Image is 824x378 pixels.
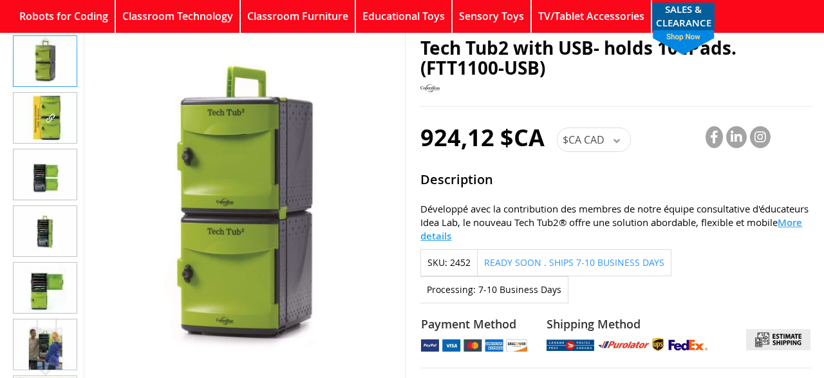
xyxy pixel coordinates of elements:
img: Tech Tub2 with USB- holds 10 iPads. (FTT1100-USB) [14,319,77,370]
strong: SKU [427,256,447,269]
div: Tech Tub2 with USB- holds 10 iPads. (FTT1100-USB) [13,257,77,314]
a: Copernicus [420,88,440,100]
div: 7-10 Business Days [478,283,561,296]
span: shop now [646,30,721,55]
div: Tech Tub2 with USB- holds 10 iPads. (FTT1100-USB) [13,144,77,200]
strong: Description [420,171,811,193]
img: Tech Tub2 with USB- holds 10 iPads. (FTT1100-USB) [14,93,77,143]
span: Tech Tub2 with USB- holds 10 iPads. (FTT1100-USB) [420,35,736,80]
img: Tech Tub2 with USB- holds 10 iPads. (FTT1100-USB) [14,36,77,86]
img: Tech Tub2 with USB- holds 10 iPads. (FTT1100-USB) [84,38,405,375]
span: Ready soon . Ships 7-10 Business Days [484,256,664,269]
img: Tech Tub2 with USB- holds 10 iPads. (FTT1100-USB) [14,149,77,200]
strong: Processing [427,283,476,296]
img: Tech Tub2 with USB- holds 10 iPads. (FTT1100-USB) [14,263,77,313]
div: Tech Tub2 with USB- holds 10 iPads. (FTT1100-USB) [13,314,77,370]
div: Tech Tub2 with USB- holds 10 iPads. (FTT1100-USB) [13,30,77,87]
img: Tech Tub2 with USB- holds 10 iPads. (FTT1100-USB) [14,206,77,256]
div: Tech Tub2 with USB- holds 10 iPads. (FTT1100-USB) [13,87,77,144]
a: SALES & CLEARANCEshop now [652,3,715,30]
span: $CA [563,133,581,147]
strong: Payment Method [421,316,527,333]
div: Tech Tub2 with USB- holds 10 iPads. (FTT1100-USB) [13,200,77,257]
div: Développé avec la contribution des membres de notre équipe consultative d'éducateurs Idea Lab, le... [420,202,811,243]
span: More details [420,216,802,243]
div: 2452 [450,256,471,269]
img: calculate estimate shipping [746,329,810,350]
img: Copernicus [420,79,440,98]
strong: Shipping Method [547,316,707,333]
span: CAD [584,133,604,147]
span: 924,12 $CA [420,122,545,153]
div: $CA CAD [557,128,631,152]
